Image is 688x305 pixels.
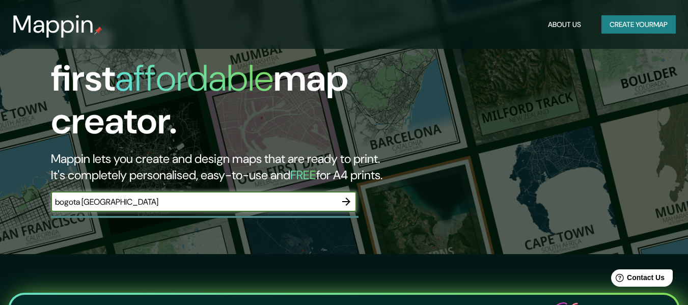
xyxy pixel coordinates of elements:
[12,10,94,39] h3: Mappin
[94,26,102,35] img: mappin-pin
[115,54,273,102] h1: affordable
[544,15,585,34] button: About Us
[51,151,395,183] h2: Mappin lets you create and design maps that are ready to print. It's completely personalised, eas...
[597,265,677,294] iframe: Help widget launcher
[601,15,676,34] button: Create yourmap
[290,167,316,183] h5: FREE
[51,196,336,208] input: Choose your favourite place
[51,14,395,151] h1: The first map creator.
